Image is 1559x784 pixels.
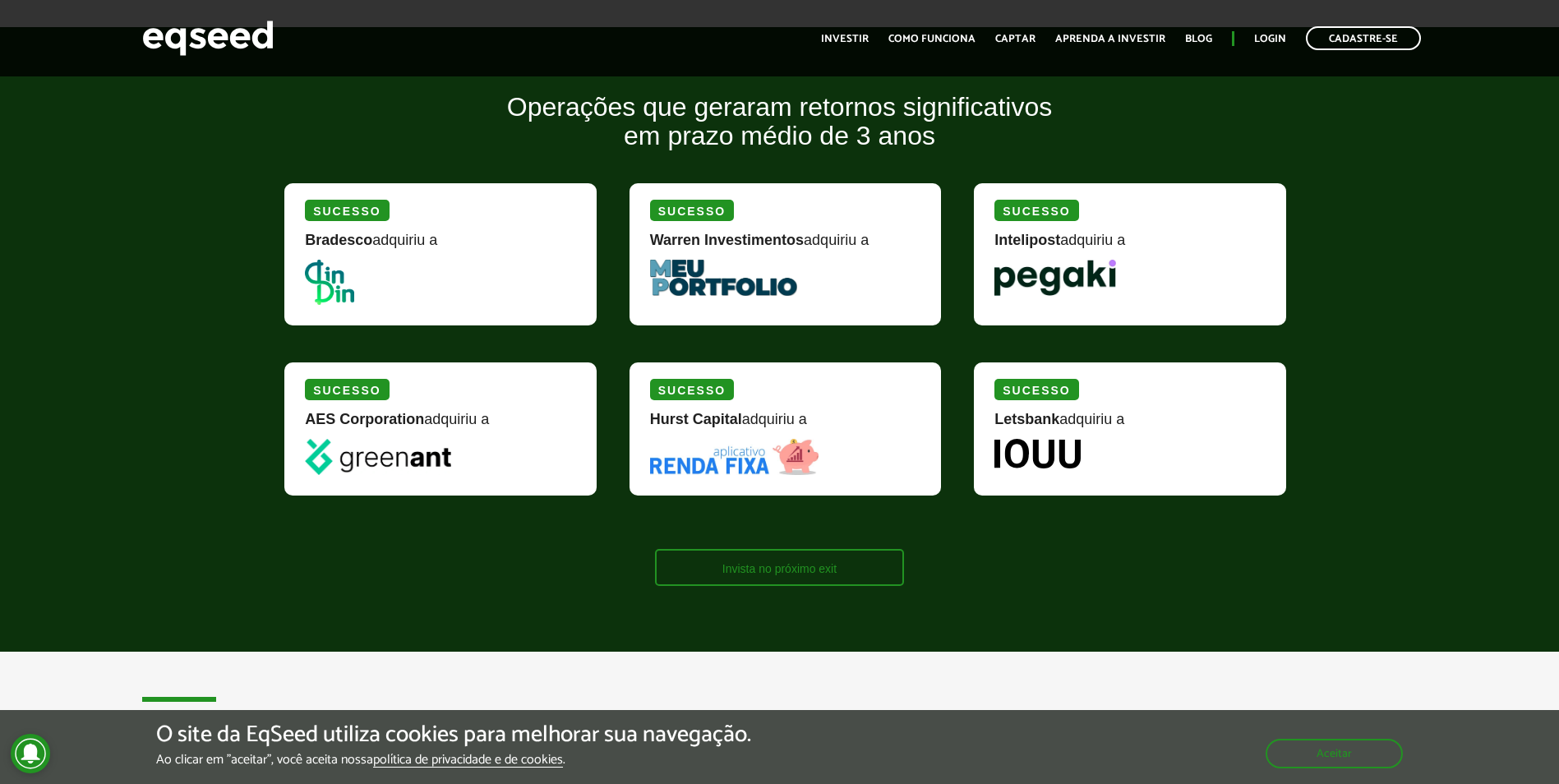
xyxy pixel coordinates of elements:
[655,549,904,586] a: Invista no próximo exit
[821,34,869,44] a: Investir
[994,439,1081,468] img: Iouu
[272,93,1287,175] h2: Operações que geraram retornos significativos em prazo médio de 3 anos
[650,232,804,248] strong: Warren Investimentos
[994,260,1115,296] img: Pegaki
[305,200,389,221] div: Sucesso
[994,412,1266,439] div: adquiriu a
[142,16,274,60] img: EqSeed
[156,722,751,748] h5: O site da EqSeed utiliza cookies para melhorar sua navegação.
[650,260,797,296] img: MeuPortfolio
[156,752,751,768] p: Ao clicar em "aceitar", você aceita nossa .
[650,233,921,260] div: adquiriu a
[305,233,576,260] div: adquiriu a
[650,412,921,439] div: adquiriu a
[1254,34,1286,44] a: Login
[305,379,389,400] div: Sucesso
[994,233,1266,260] div: adquiriu a
[888,34,976,44] a: Como funciona
[995,34,1035,44] a: Captar
[1185,34,1212,44] a: Blog
[650,411,742,427] strong: Hurst Capital
[650,439,819,475] img: Renda Fixa
[994,411,1059,427] strong: Letsbank
[994,232,1060,248] strong: Intelipost
[305,232,372,248] strong: Bradesco
[994,200,1078,221] div: Sucesso
[650,379,734,400] div: Sucesso
[650,200,734,221] div: Sucesso
[994,379,1078,400] div: Sucesso
[305,260,354,305] img: DinDin
[305,412,576,439] div: adquiriu a
[1266,739,1403,768] button: Aceitar
[1055,34,1165,44] a: Aprenda a investir
[305,411,424,427] strong: AES Corporation
[1306,26,1421,50] a: Cadastre-se
[373,754,563,768] a: política de privacidade e de cookies
[305,439,450,475] img: greenant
